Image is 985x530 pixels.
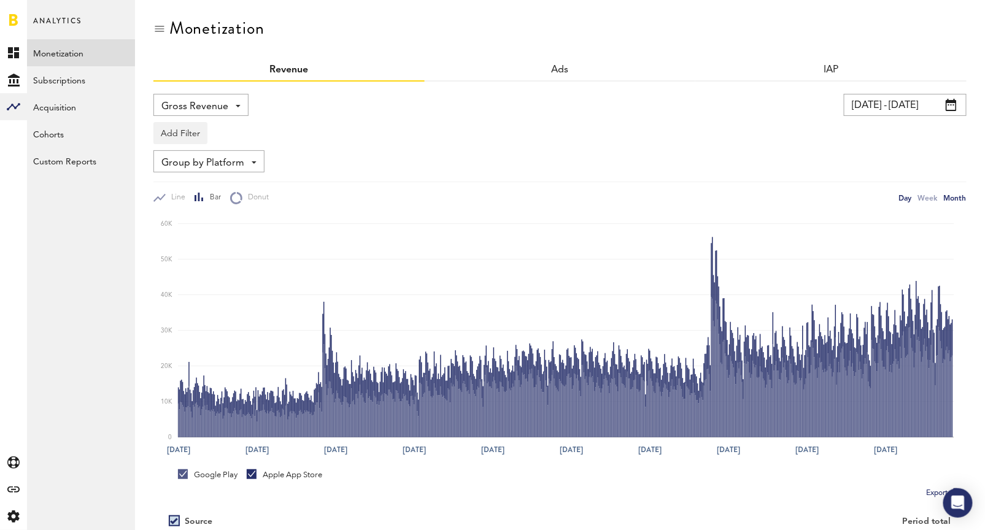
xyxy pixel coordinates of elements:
[874,445,897,456] text: [DATE]
[161,153,244,174] span: Group by Platform
[33,13,82,39] span: Analytics
[185,517,212,527] div: Source
[269,65,308,75] a: Revenue
[717,445,740,456] text: [DATE]
[161,328,172,334] text: 30K
[27,66,135,93] a: Subscriptions
[161,363,172,369] text: 20K
[247,469,322,480] div: Apple App Store
[245,445,269,456] text: [DATE]
[26,9,70,20] span: Support
[795,445,819,456] text: [DATE]
[178,469,238,480] div: Google Play
[161,292,172,298] text: 40K
[27,39,135,66] a: Monetization
[923,485,967,501] button: Export
[324,445,347,456] text: [DATE]
[204,193,221,203] span: Bar
[153,122,207,144] button: Add Filter
[27,120,135,147] a: Cohorts
[403,445,426,456] text: [DATE]
[560,445,583,456] text: [DATE]
[918,191,938,204] div: Week
[169,18,265,38] div: Monetization
[27,147,135,174] a: Custom Reports
[481,445,504,456] text: [DATE]
[27,93,135,120] a: Acquisition
[948,486,963,501] img: Export
[824,65,838,75] a: IAP
[161,256,172,263] text: 50K
[638,445,662,456] text: [DATE]
[899,191,912,204] div: Day
[168,434,172,440] text: 0
[166,193,185,203] span: Line
[944,191,967,204] div: Month
[161,96,228,117] span: Gross Revenue
[943,488,973,518] div: Open Intercom Messenger
[167,445,190,456] text: [DATE]
[576,517,952,527] div: Period total
[552,65,569,75] a: Ads
[161,399,172,405] text: 10K
[242,193,269,203] span: Donut
[161,221,172,227] text: 60K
